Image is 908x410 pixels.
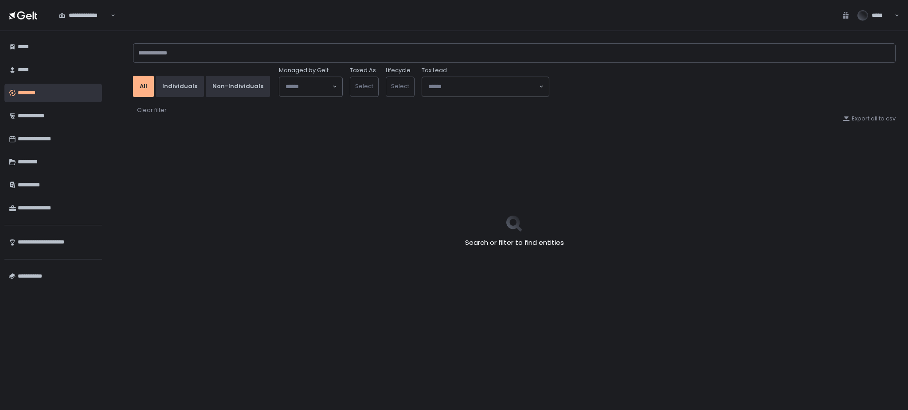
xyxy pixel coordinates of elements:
h2: Search or filter to find entities [465,238,564,248]
div: Search for option [279,77,342,97]
button: Individuals [156,76,204,97]
input: Search for option [286,82,332,91]
label: Taxed As [350,66,376,74]
div: All [140,82,147,90]
div: Search for option [422,77,549,97]
span: Select [391,82,409,90]
label: Lifecycle [386,66,411,74]
span: Tax Lead [422,66,447,74]
input: Search for option [110,11,110,20]
div: Non-Individuals [212,82,263,90]
button: Clear filter [137,106,167,115]
div: Search for option [53,6,115,24]
span: Select [355,82,373,90]
div: Individuals [162,82,197,90]
input: Search for option [428,82,538,91]
button: All [133,76,154,97]
div: Clear filter [137,106,167,114]
span: Managed by Gelt [279,66,329,74]
button: Export all to csv [843,115,896,123]
button: Non-Individuals [206,76,270,97]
